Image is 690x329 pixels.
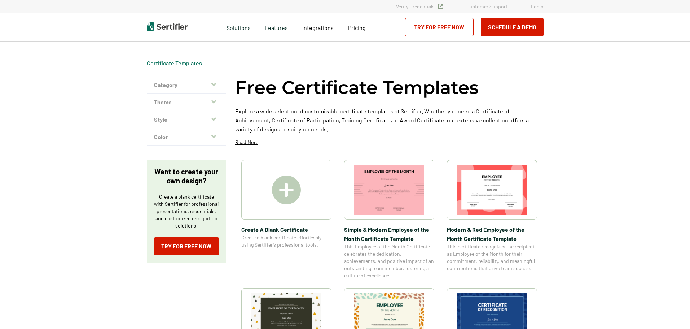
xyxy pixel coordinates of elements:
[241,225,331,234] span: Create A Blank Certificate
[154,167,219,185] p: Want to create your own design?
[302,22,334,31] a: Integrations
[438,4,443,9] img: Verified
[354,165,424,215] img: Simple & Modern Employee of the Month Certificate Template
[227,22,251,31] span: Solutions
[348,24,366,31] span: Pricing
[457,165,527,215] img: Modern & Red Employee of the Month Certificate Template
[235,139,258,146] p: Read More
[466,3,507,9] a: Customer Support
[344,243,434,279] span: This Employee of the Month Certificate celebrates the dedication, achievements, and positive impa...
[396,3,443,9] a: Verify Credentials
[447,225,537,243] span: Modern & Red Employee of the Month Certificate Template
[531,3,544,9] a: Login
[302,24,334,31] span: Integrations
[265,22,288,31] span: Features
[272,176,301,204] img: Create A Blank Certificate
[344,160,434,279] a: Simple & Modern Employee of the Month Certificate TemplateSimple & Modern Employee of the Month C...
[235,76,479,99] h1: Free Certificate Templates
[147,60,202,67] span: Certificate Templates
[447,160,537,279] a: Modern & Red Employee of the Month Certificate TemplateModern & Red Employee of the Month Certifi...
[447,243,537,272] span: This certificate recognizes the recipient as Employee of the Month for their commitment, reliabil...
[147,111,226,128] button: Style
[241,234,331,248] span: Create a blank certificate effortlessly using Sertifier’s professional tools.
[154,193,219,229] p: Create a blank certificate with Sertifier for professional presentations, credentials, and custom...
[147,60,202,66] a: Certificate Templates
[147,22,188,31] img: Sertifier | Digital Credentialing Platform
[147,60,202,67] div: Breadcrumb
[147,94,226,111] button: Theme
[154,237,219,255] a: Try for Free Now
[235,107,544,134] p: Explore a wide selection of customizable certificate templates at Sertifier. Whether you need a C...
[348,22,366,31] a: Pricing
[147,76,226,94] button: Category
[344,225,434,243] span: Simple & Modern Employee of the Month Certificate Template
[405,18,474,36] a: Try for Free Now
[147,128,226,146] button: Color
